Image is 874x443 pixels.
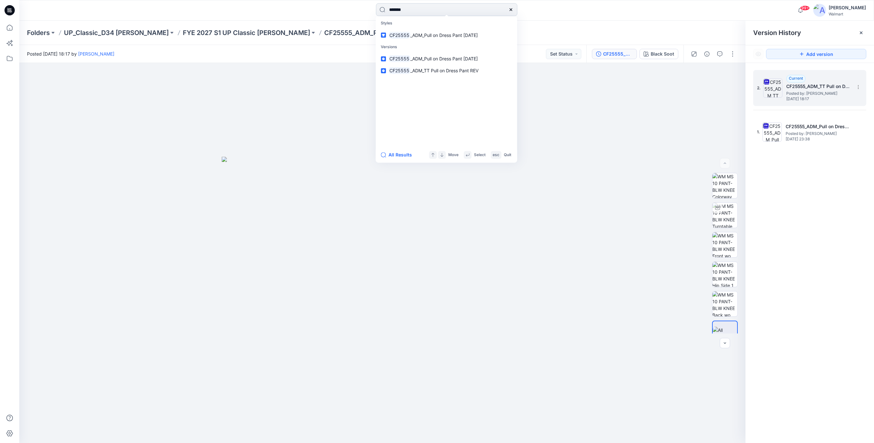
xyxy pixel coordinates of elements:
img: CF25555_ADM_TT Pull on Dress Pant REV [763,78,782,98]
a: CF25555_ADM_Pull on Dress Pant [DATE] [377,29,516,41]
p: Select [474,152,486,158]
button: All Results [381,151,416,159]
span: _ADM_Pull on Dress Pant [DATE] [410,32,478,38]
p: esc [493,152,499,158]
img: WM MS 10 PANT-BLW KNEE Hip Side 1 wo Avatar [712,262,737,287]
a: [PERSON_NAME] [78,51,114,57]
mark: CF25555 [388,55,410,62]
p: Quit [504,152,511,158]
a: Folders [27,28,50,37]
img: WM MS 10 PANT-BLW KNEE Front wo Avatar [712,232,737,257]
button: Close [859,30,864,35]
a: UP_Classic_D34 [PERSON_NAME] [64,28,169,37]
img: WM MS 10 PANT-BLW KNEE Back wo Avatar [712,291,737,316]
button: Add version [766,49,866,59]
span: _ADM_TT Pull on Dress Pant REV [410,68,478,73]
p: CF25555_ADM_Pull on Dress Pant [DATE] [324,28,451,37]
span: Posted by: Chantal Blommerde [786,90,851,97]
span: 1. [757,129,760,135]
div: CF25555_ADM_TT Pull on Dress Pant REV [603,50,633,58]
span: Current [789,76,803,81]
a: CF25555_ADM_Pull on Dress Pant [DATE] [377,53,516,65]
span: Posted [DATE] 18:17 by [27,50,114,57]
button: Show Hidden Versions [753,49,763,59]
span: 99+ [800,5,810,11]
span: [DATE] 23:38 [786,137,850,141]
button: Details [702,49,712,59]
button: CF25555_ADM_TT Pull on Dress Pant REV [592,49,637,59]
div: Walmart [829,12,866,16]
span: _ADM_Pull on Dress Pant [DATE] [410,56,478,61]
span: Version History [753,29,801,37]
div: [PERSON_NAME] [829,4,866,12]
img: All colorways [713,327,737,340]
p: Styles [377,17,516,29]
a: CF25555_ADM_TT Pull on Dress Pant REV [377,65,516,76]
span: Posted by: Chantal Blommerde [786,130,850,137]
span: [DATE] 18:17 [786,97,851,101]
span: 2. [757,85,761,91]
img: WM MS 10 PANT-BLW KNEE Colorway wo Avatar [712,173,737,198]
p: Versions [377,41,516,53]
img: CF25555_ADM_Pull on Dress Pant 15APR25 [763,122,782,142]
h5: CF25555_ADM_TT Pull on Dress Pant REV [786,83,851,90]
button: Black Soot [639,49,678,59]
a: FYE 2027 S1 UP Classic [PERSON_NAME] [183,28,310,37]
img: avatar [813,4,826,17]
div: Black Soot [651,50,674,58]
p: Move [448,152,459,158]
img: WM MS 10 PANT-BLW KNEE Turntable with Avatar [712,203,737,228]
h5: CF25555_ADM_Pull on Dress Pant 15APR25 [786,123,850,130]
mark: CF25555 [388,67,410,74]
mark: CF25555 [388,31,410,39]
